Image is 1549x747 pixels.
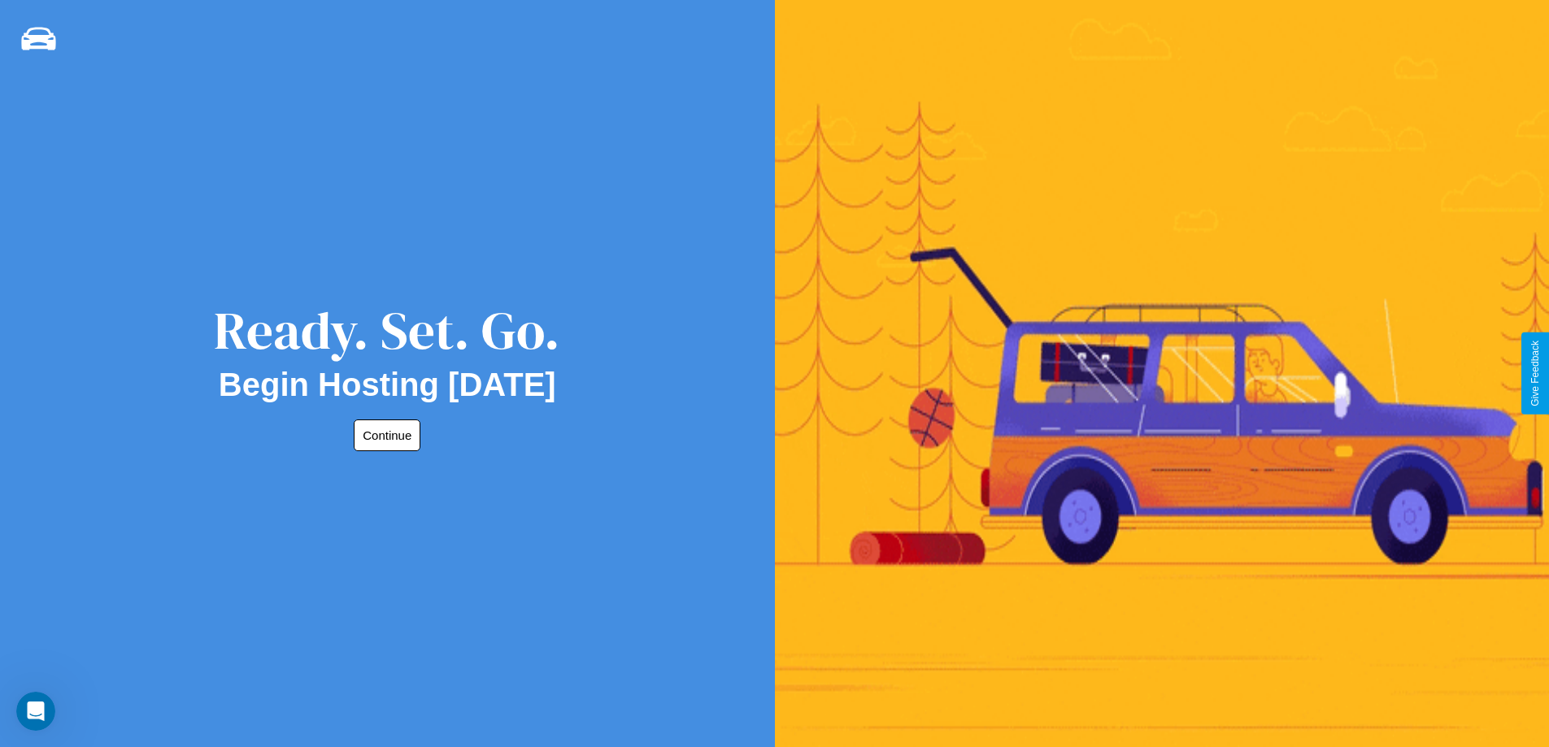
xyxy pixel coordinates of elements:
h2: Begin Hosting [DATE] [219,367,556,403]
div: Ready. Set. Go. [214,294,560,367]
button: Continue [354,419,420,451]
div: Give Feedback [1529,341,1541,406]
iframe: Intercom live chat [16,692,55,731]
